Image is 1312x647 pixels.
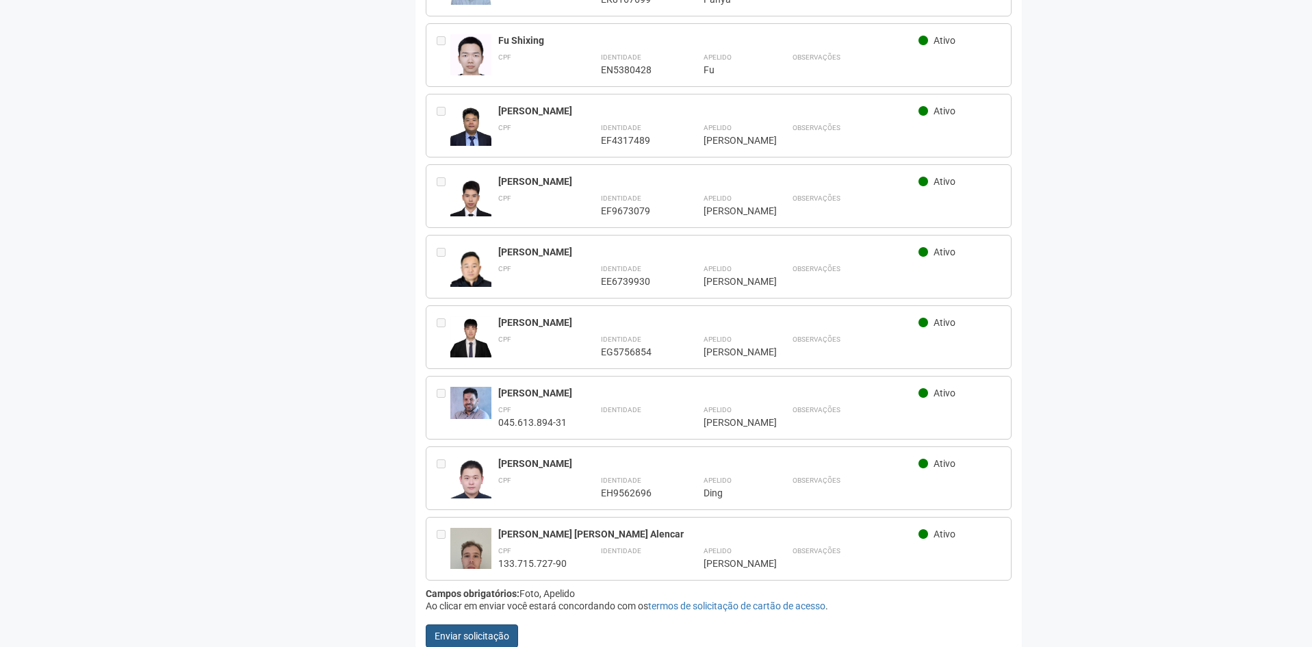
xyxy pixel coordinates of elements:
[498,53,511,61] strong: CPF
[450,246,491,297] img: user.jpg
[498,557,567,570] div: 133.715.727-90
[793,335,840,343] strong: Observações
[601,53,641,61] strong: Identidade
[704,124,732,131] strong: Apelido
[498,175,919,188] div: [PERSON_NAME]
[793,547,840,555] strong: Observações
[601,265,641,272] strong: Identidade
[498,105,919,117] div: [PERSON_NAME]
[704,557,758,570] div: [PERSON_NAME]
[450,316,491,357] img: user.jpg
[601,124,641,131] strong: Identidade
[704,194,732,202] strong: Apelido
[498,265,511,272] strong: CPF
[648,600,825,611] a: termos de solicitação de cartão de acesso
[437,457,450,499] div: Entre em contato com a Aministração para solicitar o cancelamento ou 2a via
[437,246,450,288] div: Entre em contato com a Aministração para solicitar o cancelamento ou 2a via
[704,205,758,217] div: [PERSON_NAME]
[793,194,840,202] strong: Observações
[601,335,641,343] strong: Identidade
[704,547,732,555] strong: Apelido
[498,34,919,47] div: Fu Shixing
[601,547,641,555] strong: Identidade
[437,105,450,147] div: Entre em contato com a Aministração para solicitar o cancelamento ou 2a via
[601,346,669,358] div: EG5756854
[704,265,732,272] strong: Apelido
[498,528,919,540] div: [PERSON_NAME] [PERSON_NAME] Alencar
[498,316,919,329] div: [PERSON_NAME]
[498,335,511,343] strong: CPF
[934,246,955,257] span: Ativo
[498,124,511,131] strong: CPF
[601,205,669,217] div: EF9673079
[601,477,641,484] strong: Identidade
[704,487,758,499] div: Ding
[793,124,840,131] strong: Observações
[793,265,840,272] strong: Observações
[426,588,519,599] strong: Campos obrigatórios:
[601,275,669,288] div: EE6739930
[704,335,732,343] strong: Apelido
[704,275,758,288] div: [PERSON_NAME]
[426,600,1012,612] div: Ao clicar em enviar você estará concordando com os .
[450,34,491,86] img: user.jpg
[704,346,758,358] div: [PERSON_NAME]
[704,416,758,429] div: [PERSON_NAME]
[450,457,491,500] img: user.jpg
[704,53,732,61] strong: Apelido
[934,105,955,116] span: Ativo
[934,529,955,540] span: Ativo
[498,416,567,429] div: 045.613.894-31
[450,387,491,419] img: user.jpg
[498,547,511,555] strong: CPF
[450,528,491,583] img: user.jpg
[601,194,641,202] strong: Identidade
[437,528,450,570] div: Entre em contato com a Aministração para solicitar o cancelamento ou 2a via
[601,487,669,499] div: EH9562696
[426,587,1012,600] div: Foto, Apelido
[934,35,955,46] span: Ativo
[793,406,840,414] strong: Observações
[498,457,919,470] div: [PERSON_NAME]
[934,317,955,328] span: Ativo
[704,134,758,147] div: [PERSON_NAME]
[498,246,919,258] div: [PERSON_NAME]
[704,477,732,484] strong: Apelido
[601,406,641,414] strong: Identidade
[437,387,450,429] div: Entre em contato com a Aministração para solicitar o cancelamento ou 2a via
[437,175,450,217] div: Entre em contato com a Aministração para solicitar o cancelamento ou 2a via
[498,477,511,484] strong: CPF
[437,316,450,358] div: Entre em contato com a Aministração para solicitar o cancelamento ou 2a via
[601,134,669,147] div: EF4317489
[934,176,955,187] span: Ativo
[934,388,955,398] span: Ativo
[704,406,732,414] strong: Apelido
[793,53,840,61] strong: Observações
[498,406,511,414] strong: CPF
[704,64,758,76] div: Fu
[450,175,491,227] img: user.jpg
[498,194,511,202] strong: CPF
[498,387,919,399] div: [PERSON_NAME]
[437,34,450,76] div: Entre em contato com a Aministração para solicitar o cancelamento ou 2a via
[601,64,669,76] div: EN5380428
[934,458,955,469] span: Ativo
[450,105,491,146] img: user.jpg
[793,477,840,484] strong: Observações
